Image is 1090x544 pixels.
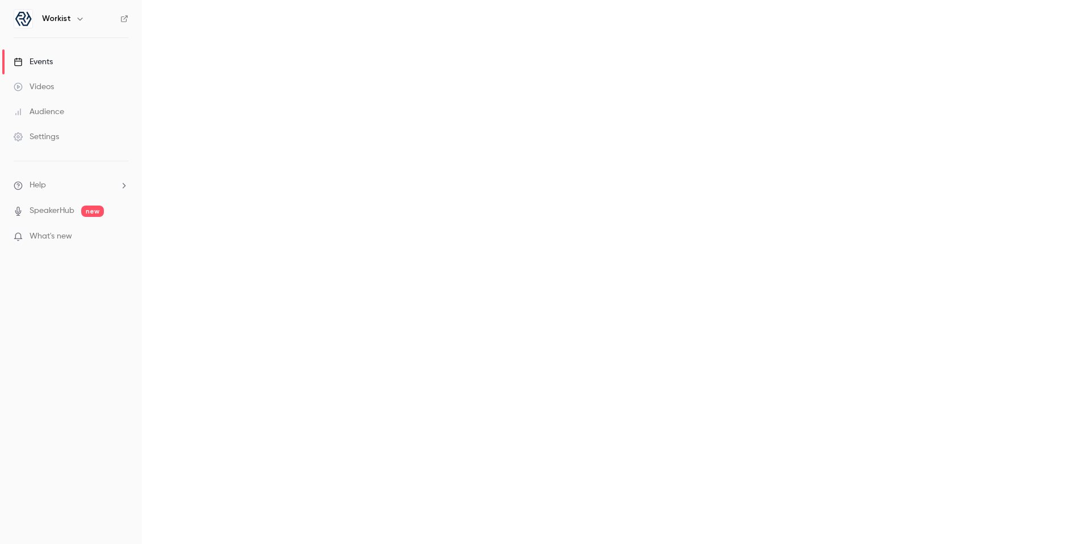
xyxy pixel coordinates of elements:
a: SpeakerHub [30,205,74,217]
span: What's new [30,231,72,242]
img: Workist [14,10,32,28]
div: Events [14,56,53,68]
div: Settings [14,131,59,143]
h6: Workist [42,13,71,24]
span: Help [30,179,46,191]
div: Audience [14,106,64,118]
div: Videos [14,81,54,93]
li: help-dropdown-opener [14,179,128,191]
span: new [81,206,104,217]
